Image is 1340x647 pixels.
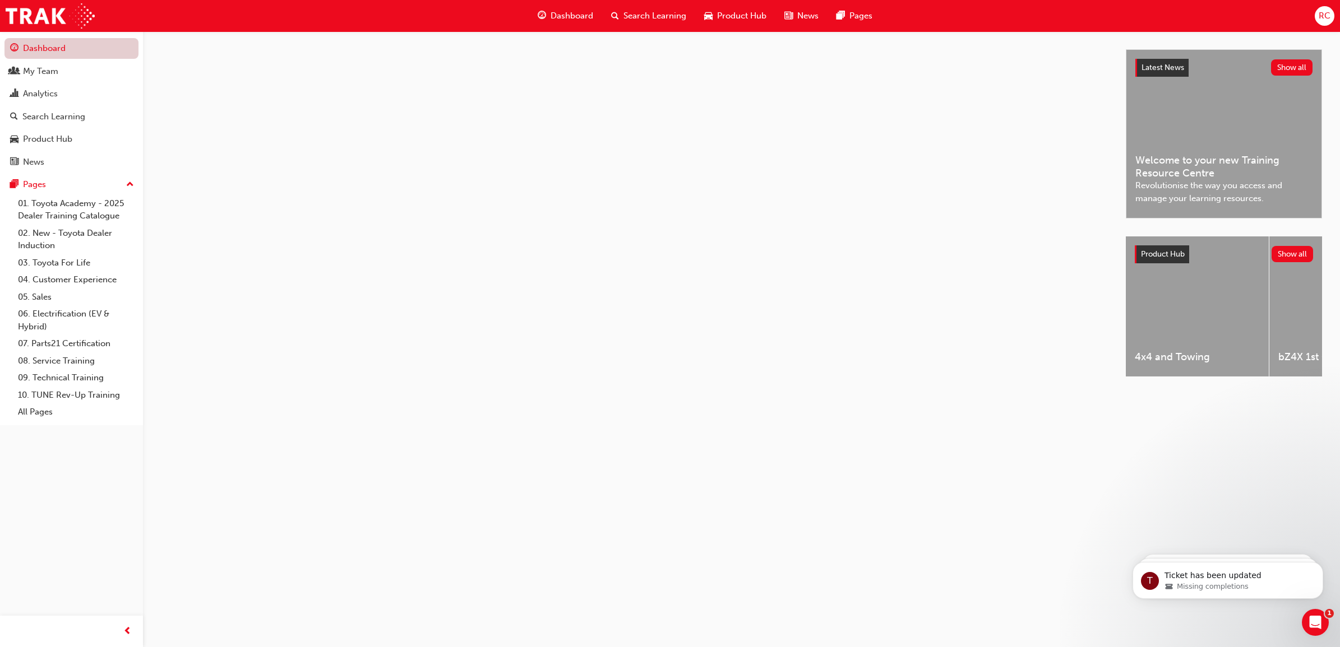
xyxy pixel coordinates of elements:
button: RC [1315,6,1334,26]
button: Pages [4,174,138,195]
div: Pages [23,178,46,191]
span: chart-icon [10,89,19,99]
span: Product Hub [1141,249,1185,259]
a: news-iconNews [775,4,828,27]
div: Search Learning [22,110,85,123]
span: car-icon [704,9,713,23]
a: Search Learning [4,106,138,127]
a: All Pages [13,403,138,421]
a: 10. TUNE Rev-Up Training [13,387,138,404]
div: My Team [23,65,58,78]
a: 05. Sales [13,288,138,306]
span: Search Learning [623,10,686,22]
button: Show all [1272,246,1314,262]
span: car-icon [10,134,19,145]
span: people-icon [10,67,19,77]
span: pages-icon [10,180,19,190]
iframe: Intercom live chat [1302,609,1329,636]
div: Product Hub [23,133,72,146]
span: guage-icon [538,9,546,23]
span: guage-icon [10,44,19,54]
div: News [23,156,44,169]
a: Latest NewsShow all [1135,59,1313,77]
a: 09. Technical Training [13,369,138,387]
a: guage-iconDashboard [529,4,602,27]
a: 04. Customer Experience [13,271,138,288]
span: Product Hub [717,10,766,22]
a: search-iconSearch Learning [602,4,695,27]
span: search-icon [10,112,18,122]
span: Revolutionise the way you access and manage your learning resources. [1135,179,1313,204]
button: Show all [1271,59,1313,76]
a: Product HubShow all [1135,245,1313,263]
span: prev-icon [123,625,132,639]
a: 01. Toyota Academy - 2025 Dealer Training Catalogue [13,195,138,225]
span: Dashboard [551,10,593,22]
a: 02. New - Toyota Dealer Induction [13,225,138,254]
span: 4x4 and Towing [1135,351,1260,364]
iframe: Intercom notifications message [1116,538,1340,617]
img: Trak [6,3,95,29]
a: Dashboard [4,38,138,59]
a: News [4,152,138,173]
span: Welcome to your new Training Resource Centre [1135,154,1313,179]
span: news-icon [784,9,793,23]
span: RC [1319,10,1330,22]
span: pages-icon [837,9,845,23]
a: 07. Parts21 Certification [13,335,138,352]
a: pages-iconPages [828,4,881,27]
a: car-iconProduct Hub [695,4,775,27]
button: DashboardMy TeamAnalyticsSearch LearningProduct HubNews [4,36,138,174]
span: Pages [849,10,872,22]
a: 4x4 and Towing [1126,236,1269,376]
div: Analytics [23,87,58,100]
span: up-icon [126,178,134,192]
a: 08. Service Training [13,352,138,370]
span: News [797,10,819,22]
a: My Team [4,61,138,82]
a: 03. Toyota For Life [13,254,138,272]
span: Latest News [1142,63,1184,72]
span: 1 [1325,609,1334,618]
a: Latest NewsShow allWelcome to your new Training Resource CentreRevolutionise the way you access a... [1126,49,1322,218]
a: Product Hub [4,129,138,150]
a: 06. Electrification (EV & Hybrid) [13,305,138,335]
span: news-icon [10,157,19,167]
span: search-icon [611,9,619,23]
a: Analytics [4,83,138,104]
